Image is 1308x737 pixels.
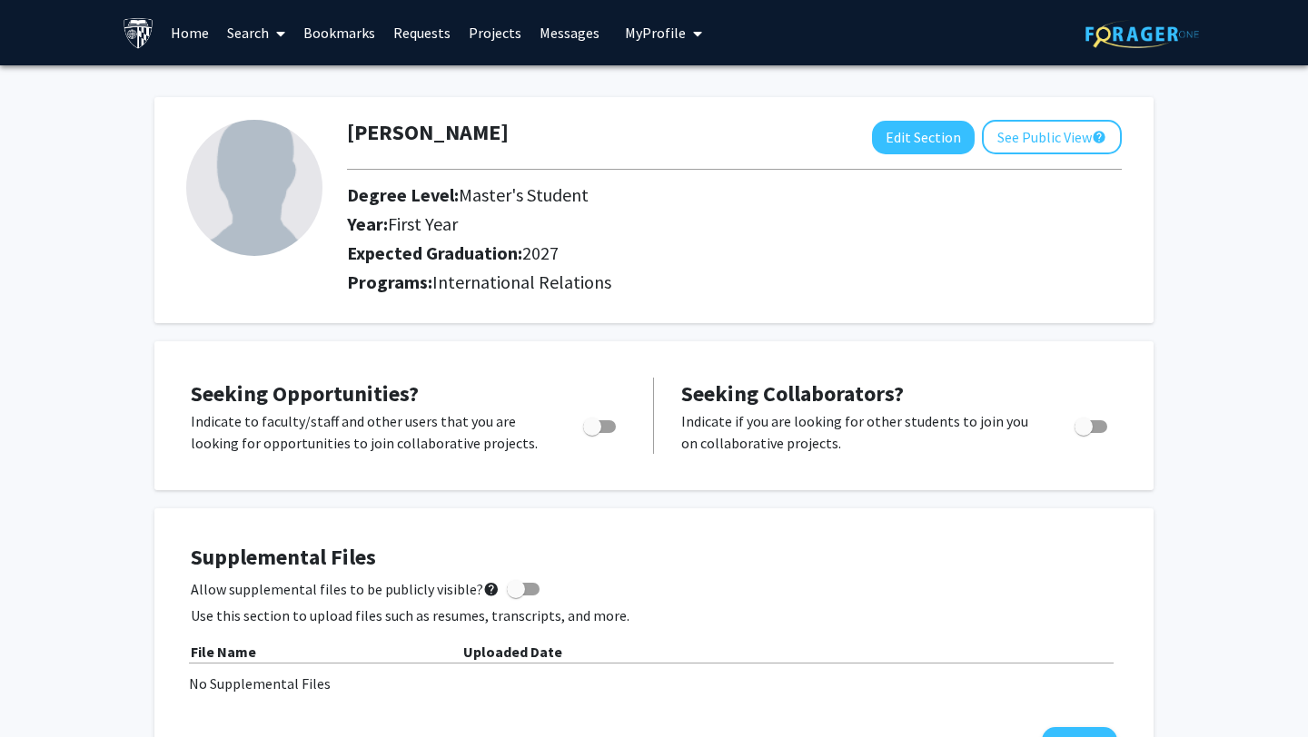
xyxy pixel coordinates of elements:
b: File Name [191,643,256,661]
span: Allow supplemental files to be publicly visible? [191,578,500,600]
h2: Programs: [347,271,1122,293]
a: Messages [530,1,609,64]
span: Seeking Opportunities? [191,379,419,408]
span: Master's Student [459,183,589,206]
a: Bookmarks [294,1,384,64]
div: Toggle [576,410,626,437]
iframe: Chat [14,655,77,723]
span: First Year [388,212,458,235]
div: Toggle [1067,410,1117,437]
h2: Expected Graduation: [347,242,966,264]
a: Projects [460,1,530,64]
span: My Profile [625,24,686,42]
h2: Year: [347,213,966,235]
a: Requests [384,1,460,64]
button: See Public View [982,120,1122,154]
span: 2027 [522,241,559,264]
mat-icon: help [483,578,500,600]
a: Search [218,1,294,64]
p: Indicate if you are looking for other students to join you on collaborative projects. [681,410,1040,454]
h2: Degree Level: [347,184,966,206]
h1: [PERSON_NAME] [347,120,509,146]
a: Home [162,1,218,64]
img: ForagerOne Logo [1085,20,1199,48]
p: Indicate to faculty/staff and other users that you are looking for opportunities to join collabor... [191,410,549,454]
div: No Supplemental Files [189,673,1119,694]
h4: Supplemental Files [191,545,1117,571]
span: International Relations [432,270,611,293]
img: Profile Picture [186,120,322,256]
p: Use this section to upload files such as resumes, transcripts, and more. [191,604,1117,626]
span: Seeking Collaborators? [681,379,904,408]
b: Uploaded Date [463,643,562,661]
button: Edit Section [872,121,975,154]
img: Johns Hopkins University Logo [123,17,154,49]
mat-icon: help [1092,126,1106,148]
